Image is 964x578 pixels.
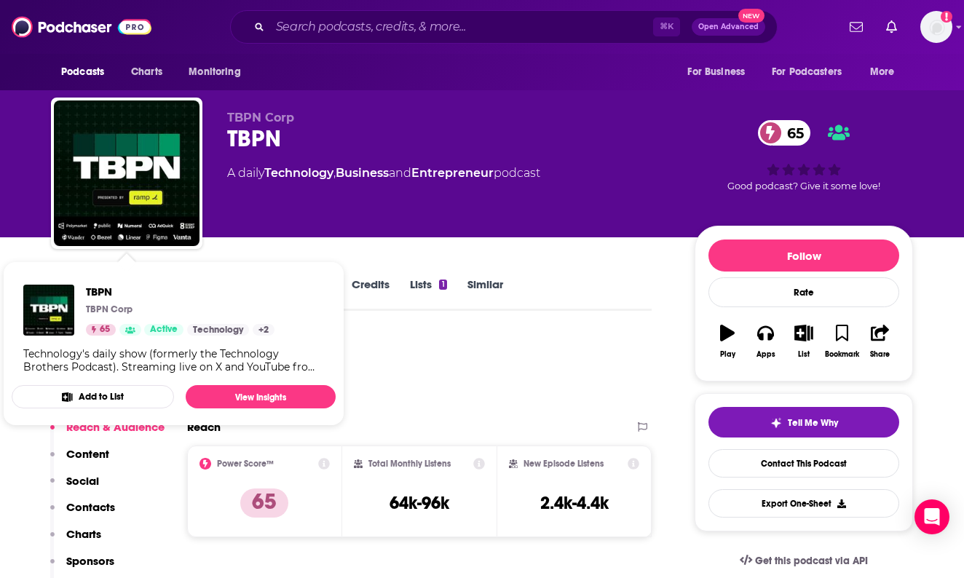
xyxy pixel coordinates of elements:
[727,181,880,191] span: Good podcast? Give it some love!
[914,499,949,534] div: Open Intercom Messenger
[677,58,763,86] button: open menu
[788,417,838,429] span: Tell Me Why
[66,554,114,568] p: Sponsors
[798,350,810,359] div: List
[746,315,784,368] button: Apps
[66,500,115,514] p: Contacts
[524,459,604,469] h2: New Episode Listens
[66,474,99,488] p: Social
[708,315,746,368] button: Play
[823,315,861,368] button: Bookmark
[230,10,778,44] div: Search podcasts, credits, & more...
[653,17,680,36] span: ⌘ K
[389,166,411,180] span: and
[708,449,899,478] a: Contact This Podcast
[758,120,811,146] a: 65
[227,165,540,182] div: A daily podcast
[695,111,913,201] div: 65Good podcast? Give it some love!
[66,527,101,541] p: Charts
[756,350,775,359] div: Apps
[66,447,109,461] p: Content
[187,324,249,336] a: Technology
[51,58,123,86] button: open menu
[920,11,952,43] span: Logged in as jbarbour
[86,324,116,336] a: 65
[50,447,109,474] button: Content
[870,62,895,82] span: More
[131,62,162,82] span: Charts
[708,407,899,438] button: tell me why sparkleTell Me Why
[368,459,451,469] h2: Total Monthly Listens
[708,489,899,518] button: Export One-Sheet
[411,166,494,180] a: Entrepreneur
[12,13,151,41] img: Podchaser - Follow, Share and Rate Podcasts
[941,11,952,23] svg: Email not verified
[825,350,859,359] div: Bookmark
[410,277,446,311] a: Lists1
[253,324,274,336] a: +2
[762,58,863,86] button: open menu
[144,324,183,336] a: Active
[755,555,868,567] span: Get this podcast via API
[692,18,765,36] button: Open AdvancedNew
[50,474,99,501] button: Social
[23,347,324,373] div: Technology's daily show (formerly the Technology Brothers Podcast). Streaming live on X and YouTu...
[770,417,782,429] img: tell me why sparkle
[540,492,609,514] h3: 2.4k-4.4k
[439,280,446,290] div: 1
[920,11,952,43] button: Show profile menu
[708,277,899,307] div: Rate
[687,62,745,82] span: For Business
[50,500,115,527] button: Contacts
[150,322,178,337] span: Active
[844,15,869,39] a: Show notifications dropdown
[217,459,274,469] h2: Power Score™
[23,285,74,336] img: TBPN
[920,11,952,43] img: User Profile
[880,15,903,39] a: Show notifications dropdown
[264,166,333,180] a: Technology
[227,111,294,124] span: TBPN Corp
[772,62,842,82] span: For Podcasters
[467,277,503,311] a: Similar
[189,62,240,82] span: Monitoring
[54,100,199,246] img: TBPN
[12,385,174,408] button: Add to List
[122,58,171,86] a: Charts
[390,492,449,514] h3: 64k-96k
[352,277,390,311] a: Credits
[50,527,101,554] button: Charts
[186,385,336,408] a: View Insights
[86,285,274,298] a: TBPN
[720,350,735,359] div: Play
[270,15,653,39] input: Search podcasts, credits, & more...
[738,9,765,23] span: New
[336,166,389,180] a: Business
[240,488,288,518] p: 65
[698,23,759,31] span: Open Advanced
[870,350,890,359] div: Share
[100,322,110,337] span: 65
[86,304,133,315] p: TBPN Corp
[178,58,259,86] button: open menu
[861,315,899,368] button: Share
[785,315,823,368] button: List
[860,58,913,86] button: open menu
[773,120,811,146] span: 65
[333,166,336,180] span: ,
[708,239,899,272] button: Follow
[61,62,104,82] span: Podcasts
